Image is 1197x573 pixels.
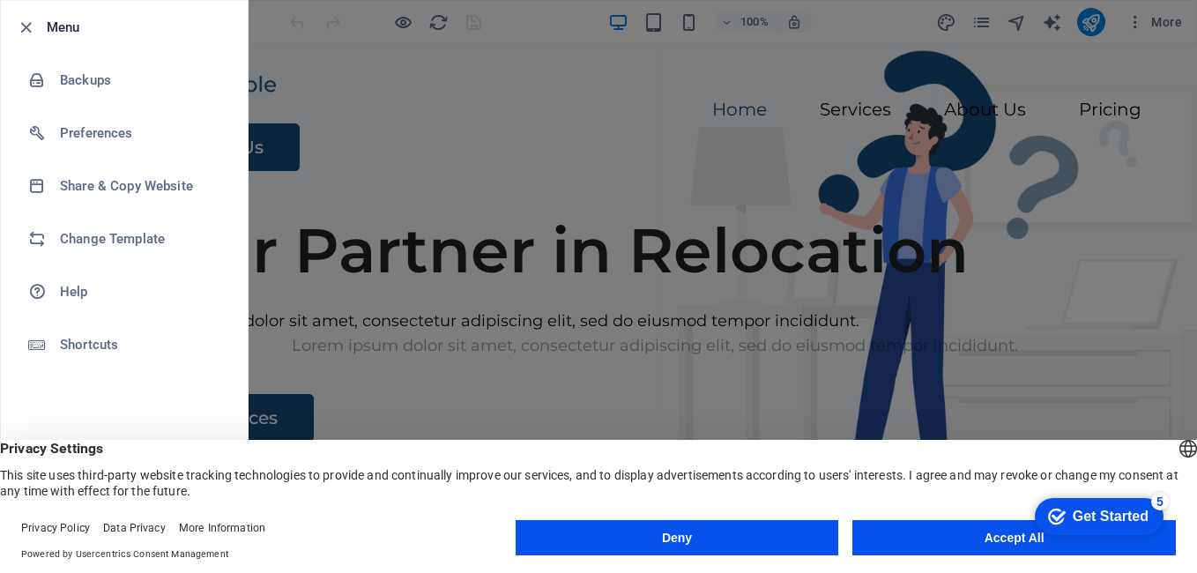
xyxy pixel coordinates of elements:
h6: Shortcuts [60,334,223,355]
h6: Backups [60,70,223,91]
div: 5 [130,4,148,21]
a: Help [1,265,248,318]
h6: Help [60,281,223,302]
div: Get Started 5 items remaining, 0% complete [14,9,143,46]
h6: Menu [47,17,234,38]
h6: Preferences [60,123,223,144]
h6: Change Template [60,228,223,249]
h6: Share & Copy Website [60,175,223,197]
div: Get Started [52,19,128,35]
